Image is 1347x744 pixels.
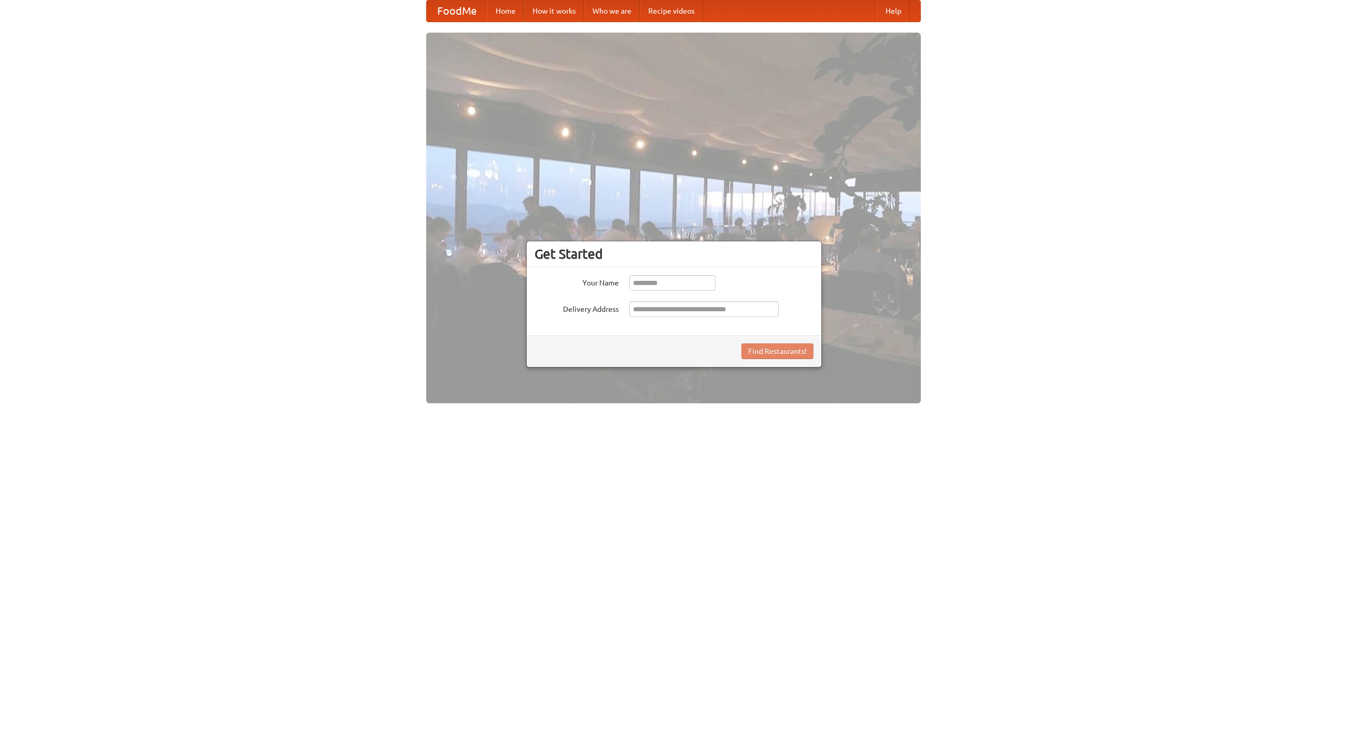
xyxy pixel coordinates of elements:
a: How it works [524,1,584,22]
a: Home [487,1,524,22]
label: Your Name [535,275,619,288]
a: Recipe videos [640,1,703,22]
h3: Get Started [535,246,813,262]
button: Find Restaurants! [741,343,813,359]
a: Help [877,1,910,22]
a: Who we are [584,1,640,22]
label: Delivery Address [535,301,619,314]
a: FoodMe [427,1,487,22]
